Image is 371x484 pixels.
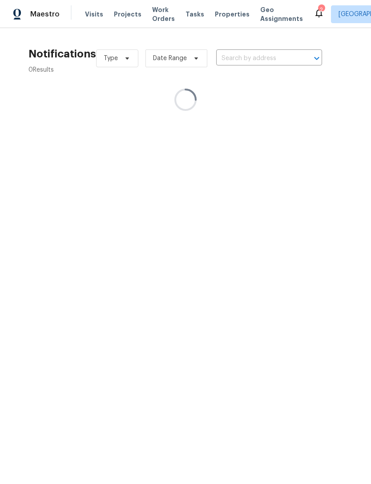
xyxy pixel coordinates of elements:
h2: Notifications [28,49,96,58]
input: Search by address [216,52,297,65]
span: Maestro [30,10,60,19]
span: Type [104,54,118,63]
div: 0 Results [28,65,96,74]
span: Visits [85,10,103,19]
span: Geo Assignments [260,5,303,23]
span: Tasks [185,11,204,17]
span: Date Range [153,54,187,63]
div: 2 [318,5,324,14]
span: Properties [215,10,250,19]
span: Work Orders [152,5,175,23]
button: Open [311,52,323,65]
span: Projects [114,10,141,19]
